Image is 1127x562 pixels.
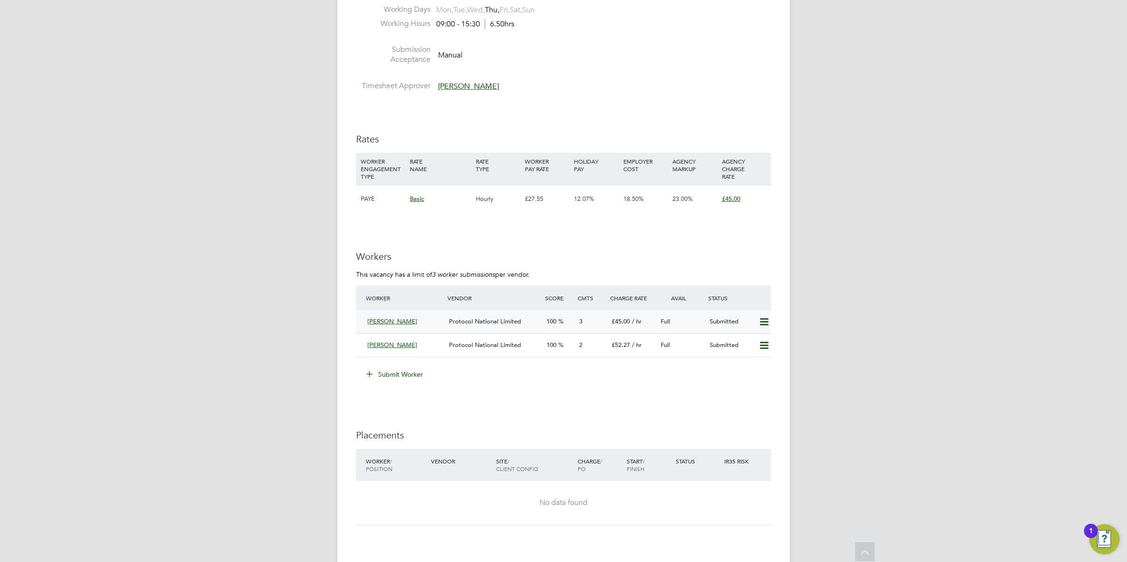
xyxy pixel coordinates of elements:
[632,341,642,349] span: / hr
[438,50,463,60] span: Manual
[485,5,499,15] span: Thu,
[574,195,594,203] span: 12.07%
[670,153,719,177] div: AGENCY MARKUP
[407,153,473,177] div: RATE NAME
[358,185,407,213] div: PAYE
[720,153,769,185] div: AGENCY CHARGE RATE
[496,457,538,472] span: / Client Config
[575,453,624,477] div: Charge
[547,317,556,325] span: 100
[445,289,543,306] div: Vendor
[356,250,771,263] h3: Workers
[624,453,673,477] div: Start
[356,429,771,441] h3: Placements
[547,341,556,349] span: 100
[706,314,755,330] div: Submitted
[579,317,582,325] span: 3
[367,341,417,349] span: [PERSON_NAME]
[473,185,522,213] div: Hourly
[449,341,521,349] span: Protocol National Limited
[673,453,722,470] div: Status
[579,341,582,349] span: 2
[706,338,755,353] div: Submitted
[706,289,771,306] div: Status
[410,195,424,203] span: Basic
[429,453,494,470] div: Vendor
[627,457,645,472] span: / Finish
[578,457,602,472] span: / PO
[657,289,706,306] div: Avail
[356,133,771,145] h3: Rates
[499,5,510,15] span: Fri,
[661,317,670,325] span: Full
[722,195,740,203] span: £45.00
[1089,524,1119,554] button: Open Resource Center, 1 new notification
[449,317,521,325] span: Protocol National Limited
[436,19,514,29] div: 09:00 - 15:30
[432,270,495,279] em: 3 worker submissions
[522,153,572,177] div: WORKER PAY RATE
[358,153,407,185] div: WORKER ENGAGEMENT TYPE
[632,317,642,325] span: / hr
[623,195,644,203] span: 18.50%
[365,498,762,508] div: No data found
[522,5,535,15] span: Sun
[1089,531,1093,543] div: 1
[494,453,575,477] div: Site
[467,5,485,15] span: Wed,
[356,270,771,279] p: This vacancy has a limit of per vendor.
[356,45,431,65] label: Submission Acceptance
[453,5,467,15] span: Tue,
[356,19,431,29] label: Working Hours
[473,153,522,177] div: RATE TYPE
[608,289,657,306] div: Charge Rate
[360,367,431,382] button: Submit Worker
[621,153,670,177] div: EMPLOYER COST
[438,82,499,91] span: [PERSON_NAME]
[575,289,608,306] div: Cmts
[722,453,754,470] div: IR35 Risk
[612,317,630,325] span: £45.00
[543,289,575,306] div: Score
[485,19,514,29] span: 6.50hrs
[661,341,670,349] span: Full
[367,317,417,325] span: [PERSON_NAME]
[672,195,693,203] span: 23.00%
[436,5,453,15] span: Mon,
[364,453,429,477] div: Worker
[364,289,445,306] div: Worker
[612,341,630,349] span: £52.27
[356,81,431,91] label: Timesheet Approver
[356,5,431,15] label: Working Days
[522,185,572,213] div: £27.55
[572,153,621,177] div: HOLIDAY PAY
[510,5,522,15] span: Sat,
[366,457,392,472] span: / Position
